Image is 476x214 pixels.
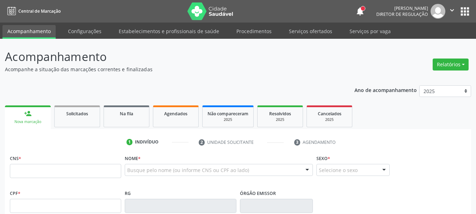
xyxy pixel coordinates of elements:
label: Nome [125,153,141,164]
div: 1 [126,139,133,145]
button:  [445,4,459,19]
button: apps [459,5,471,18]
label: Órgão emissor [240,188,276,199]
span: Cancelados [318,111,341,117]
span: Busque pelo nome (ou informe CNS ou CPF ao lado) [127,166,249,174]
a: Serviços por vaga [345,25,396,37]
span: Na fila [120,111,133,117]
div: Nova marcação [10,119,46,124]
div: Indivíduo [135,139,159,145]
label: CNS [10,153,21,164]
button: Relatórios [433,59,469,71]
span: Resolvidos [269,111,291,117]
a: Procedimentos [231,25,277,37]
span: Selecione o sexo [319,166,358,174]
span: Diretor de regulação [376,11,428,17]
p: Acompanhe a situação das marcações correntes e finalizadas [5,66,331,73]
a: Central de Marcação [5,5,61,17]
div: [PERSON_NAME] [376,5,428,11]
label: RG [125,188,131,199]
button: notifications [355,6,365,16]
a: Serviços ofertados [284,25,337,37]
span: Central de Marcação [18,8,61,14]
div: 2025 [312,117,347,122]
span: Agendados [164,111,187,117]
div: person_add [24,110,32,117]
a: Configurações [63,25,106,37]
div: 2025 [262,117,298,122]
p: Acompanhamento [5,48,331,66]
i:  [448,6,456,14]
a: Estabelecimentos e profissionais de saúde [114,25,224,37]
p: Ano de acompanhamento [354,85,417,94]
a: Acompanhamento [2,25,56,39]
img: img [431,4,445,19]
span: Não compareceram [208,111,248,117]
label: Sexo [316,153,330,164]
span: Solicitados [66,111,88,117]
div: 2025 [208,117,248,122]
